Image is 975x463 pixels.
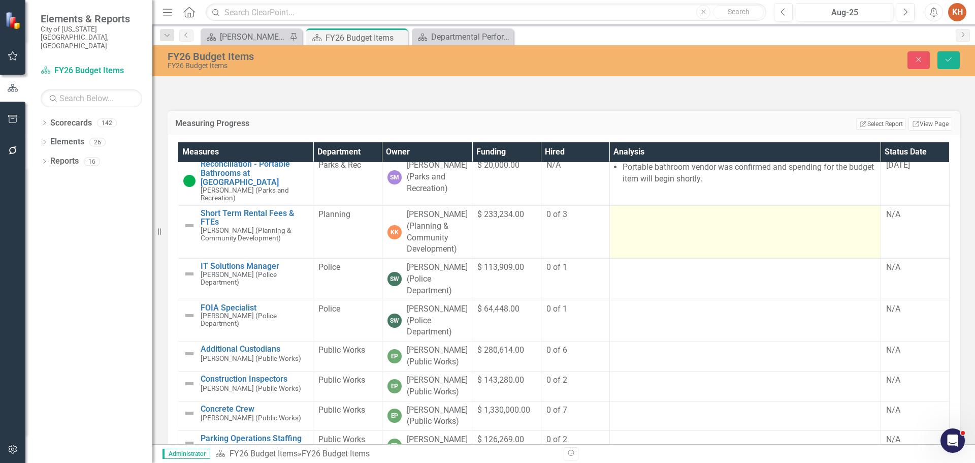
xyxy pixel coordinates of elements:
div: EP [387,379,402,393]
span: Public Works [318,405,365,415]
div: KK [387,225,402,239]
a: FY26 Budget Items [41,65,142,77]
div: [PERSON_NAME] (Police Department) [407,303,468,338]
p: No update provided at this time. [3,3,256,15]
span: 0 of 6 [546,345,567,355]
span: Elements & Reports [41,13,142,25]
a: Elements [50,136,84,148]
img: Not Defined [183,437,196,449]
small: [PERSON_NAME] (Public Works) [201,385,301,392]
div: N/A [886,405,944,416]
img: Not Defined [183,268,196,280]
a: View Page [908,117,952,131]
div: EP [387,349,402,363]
small: [PERSON_NAME] (Police Department) [201,312,308,327]
span: [DATE] [886,160,910,170]
div: 142 [97,118,117,127]
button: Search [713,5,764,19]
span: Administrator [162,449,210,459]
img: Not Defined [183,220,196,232]
span: $ 143,280.00 [477,375,524,385]
span: 0 of 1 [546,304,567,314]
a: FOIA Specialist [201,303,308,313]
small: [PERSON_NAME] (Planning & Community Development) [201,227,308,242]
small: [PERSON_NAME] (Police Department) [201,271,308,286]
span: $ 280,614.00 [477,345,524,355]
button: Select Report [856,118,905,130]
a: Reports [50,156,79,167]
div: FY26 Budget Items [168,62,612,70]
img: On Target [183,175,196,187]
div: SW [387,272,402,286]
div: [PERSON_NAME]'s Home [220,30,287,43]
span: Police [318,304,340,314]
div: N/A [886,345,944,356]
span: $ 126,269.00 [477,435,524,444]
div: SW [387,314,402,328]
span: Search [728,8,750,16]
div: FY26 Budget Items [168,51,612,62]
span: Public Works [318,375,365,385]
a: IT Solutions Manager [201,262,308,271]
button: KH [948,3,966,21]
div: N/A [886,434,944,446]
img: Not Defined [183,348,196,360]
span: $ 64,448.00 [477,304,519,314]
span: Public Works [318,435,365,444]
span: $ 113,909.00 [477,262,524,272]
span: $ 1,330,000.00 [477,405,530,415]
div: N/A [886,375,944,386]
span: Parks & Rec [318,160,361,170]
span: 0 of 2 [546,435,567,444]
small: [PERSON_NAME] (Public Works) [201,355,301,362]
img: Not Defined [183,310,196,322]
div: [PERSON_NAME] (Public Works) [407,405,468,428]
div: » [215,448,556,460]
div: EP [387,439,402,453]
div: [PERSON_NAME] (Public Works) [407,345,468,368]
div: 16 [84,157,100,166]
img: Not Defined [183,378,196,390]
img: Not Defined [183,407,196,419]
div: [PERSON_NAME] (Police Department) [407,262,468,297]
span: $ 20,000.00 [477,160,519,170]
div: EP [387,409,402,423]
a: FY26 Budget Items [230,449,298,458]
span: Planning [318,209,350,219]
li: Portable bathroom vendor was confirmed and spending for the budget item will begin shortly. [623,162,875,185]
div: N/A [886,262,944,273]
span: $ 233,234.00 [477,209,524,219]
div: FY26 Budget Items [326,32,405,44]
span: 0 of 2 [546,375,567,385]
div: Departmental Performance Plans - 3 Columns [431,30,511,43]
div: [PERSON_NAME] (Public Works) [407,375,468,398]
a: Scorecards [50,117,92,129]
small: [PERSON_NAME] (Parks and Recreation) [201,187,308,202]
h3: Measuring Progress [175,119,514,128]
a: Reconciliation - Portable Bathrooms at [GEOGRAPHIC_DATA] [201,160,308,187]
small: [PERSON_NAME] (Public Works) [201,444,301,452]
div: [PERSON_NAME] (Public Works) [407,434,468,457]
iframe: Intercom live chat [940,428,965,453]
small: [PERSON_NAME] (Public Works) [201,414,301,422]
img: ClearPoint Strategy [5,12,23,29]
div: Aug-25 [799,7,890,19]
a: [PERSON_NAME]'s Home [203,30,287,43]
div: 26 [89,138,106,146]
div: N/A [886,209,944,221]
input: Search Below... [41,89,142,107]
a: Concrete Crew [201,405,308,414]
div: SM [387,170,402,184]
a: Additional Custodians [201,345,308,354]
span: 0 of 7 [546,405,567,415]
span: N/A [546,160,561,170]
a: Parking Operations Staffing [201,434,308,443]
span: Public Works [318,345,365,355]
a: Departmental Performance Plans - 3 Columns [414,30,511,43]
a: Short Term Rental Fees & FTEs [201,209,308,227]
button: Aug-25 [796,3,893,21]
div: [PERSON_NAME] (Planning & Community Development) [407,209,468,255]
